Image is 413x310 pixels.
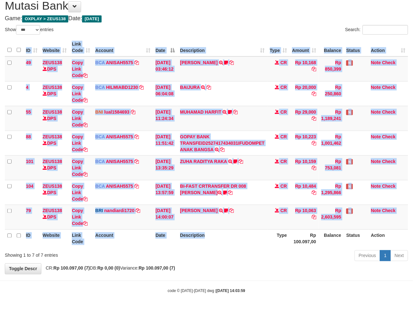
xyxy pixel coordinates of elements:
[22,15,68,22] span: OXPLAY > ZEUS138
[26,134,31,139] span: 88
[82,15,102,22] span: [DATE]
[43,134,62,139] a: ZEUS138
[178,229,267,248] th: Description
[346,159,353,165] span: Has Note
[290,155,319,180] td: Rp 10,159
[267,38,290,56] th: Type: activate to sort column ascending
[40,180,69,205] td: DPS
[106,134,133,139] a: ANISAH5575
[23,229,40,248] th: ID
[5,15,408,22] h4: Game: Date:
[95,208,103,213] span: BRI
[139,266,175,271] strong: Rp 100.097,00 (7)
[69,38,93,56] th: Link Code: activate to sort column ascending
[43,208,62,213] a: ZEUS138
[363,25,408,35] input: Search:
[43,85,62,90] a: ZEUS138
[26,208,31,213] span: 79
[319,180,344,205] td: Rp 1,295,866
[312,165,316,170] a: Copy Rp 10,159 to clipboard
[345,25,408,35] label: Search:
[43,159,62,164] a: ZEUS138
[72,159,88,177] a: Copy Link Code
[382,208,396,213] a: Check
[95,184,105,189] span: BCA
[319,155,344,180] td: Rp 753,081
[230,208,234,213] a: Copy DANA ABIYANROFIFS to clipboard
[43,109,62,115] a: ZEUS138
[346,209,353,214] span: Has Note
[281,159,287,164] span: CR
[72,208,88,226] a: Copy Link Code
[368,229,408,248] th: Action
[139,85,144,90] a: Copy HILMIABD1230 to clipboard
[382,109,396,115] a: Check
[180,134,265,152] a: GOPAY BANK TRANSFEID2527417434031IFUDOMPET ANAK BANGSA
[40,229,69,248] th: Website
[290,180,319,205] td: Rp 10,484
[54,266,90,271] strong: Rp 100.097,00 (7)
[40,56,69,82] td: DPS
[382,134,396,139] a: Check
[206,85,211,90] a: Copy BAIJURA to clipboard
[382,60,396,65] a: Check
[153,106,177,131] td: [DATE] 11:24:34
[346,184,353,189] span: Has Note
[26,60,31,65] span: 49
[43,184,62,189] a: ZEUS138
[228,190,233,195] a: Copy BI-FAST CRTRANSFER DR 008 BAYU DARMAWAN to clipboard
[178,38,267,56] th: Description: activate to sort column ascending
[72,85,88,103] a: Copy Link Code
[153,155,177,180] td: [DATE] 13:35:29
[5,25,54,35] label: Show entries
[371,184,381,189] a: Note
[220,147,225,152] a: Copy GOPAY BANK TRANSFEID2527417434031IFUDOMPET ANAK BANGSA to clipboard
[40,38,69,56] th: Website: activate to sort column ascending
[153,180,177,205] td: [DATE] 13:57:59
[290,205,319,229] td: Rp 10,063
[40,205,69,229] td: DPS
[239,159,243,164] a: Copy ZUHA RADITYA RAKA to clipboard
[104,208,134,213] a: nandiardi1720
[312,141,316,146] a: Copy Rp 10,223 to clipboard
[106,60,133,65] a: ANISAH5575
[319,106,344,131] td: Rp 1,189,241
[104,109,130,115] a: lual1584693
[216,289,245,293] strong: [DATE] 14:03:59
[26,85,29,90] span: 4
[153,38,177,56] th: Date: activate to sort column descending
[371,109,381,115] a: Note
[72,109,88,127] a: Copy Link Code
[281,134,287,139] span: CR
[344,229,368,248] th: Status
[95,109,103,115] span: BNI
[134,184,139,189] a: Copy ANISAH5575 to clipboard
[5,250,167,259] div: Showing 1 to 7 of 7 entries
[40,131,69,155] td: DPS
[153,205,177,229] td: [DATE] 14:00:07
[290,106,319,131] td: Rp 29,000
[319,229,344,248] th: Balance
[382,184,396,189] a: Check
[312,91,316,96] a: Copy Rp 20,000 to clipboard
[267,229,290,248] th: Type
[93,38,153,56] th: Account: activate to sort column ascending
[26,159,33,164] span: 101
[26,109,31,115] span: 55
[153,56,177,82] td: [DATE] 03:46:12
[97,266,120,271] strong: Rp 0,00 (0)
[95,85,105,90] span: BCA
[26,184,33,189] span: 104
[368,38,408,56] th: Action: activate to sort column ascending
[40,106,69,131] td: DPS
[319,38,344,56] th: Balance
[43,266,175,271] span: CR: DB: Variance:
[371,85,381,90] a: Note
[319,56,344,82] td: Rp 850,399
[346,110,353,115] span: Has Note
[230,60,234,65] a: Copy INA PAUJANAH to clipboard
[106,85,138,90] a: HILMIABD1230
[312,190,316,195] a: Copy Rp 10,484 to clipboard
[178,180,267,205] td: BI-FAST CRTRANSFER DR 008 [PERSON_NAME]
[40,81,69,106] td: DPS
